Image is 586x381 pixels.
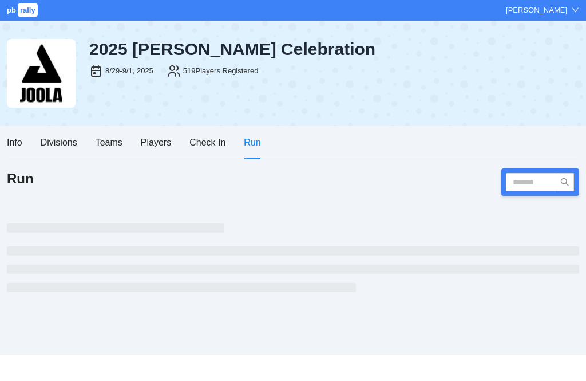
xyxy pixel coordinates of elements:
[189,135,225,150] div: Check In
[41,135,77,150] div: Divisions
[244,135,260,150] div: Run
[7,6,39,14] a: pbrally
[183,65,259,77] div: 519 Players Registered
[105,65,153,77] div: 8/29-9/1, 2025
[7,135,22,150] div: Info
[506,5,567,16] div: [PERSON_NAME]
[7,170,34,188] h1: Run
[572,6,579,14] span: down
[18,3,38,17] span: rally
[556,173,574,191] button: search
[7,6,16,14] span: pb
[556,178,573,187] span: search
[96,135,122,150] div: Teams
[141,135,171,150] div: Players
[7,39,76,108] img: joola-black.png
[89,39,579,60] div: 2025 [PERSON_NAME] Celebration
